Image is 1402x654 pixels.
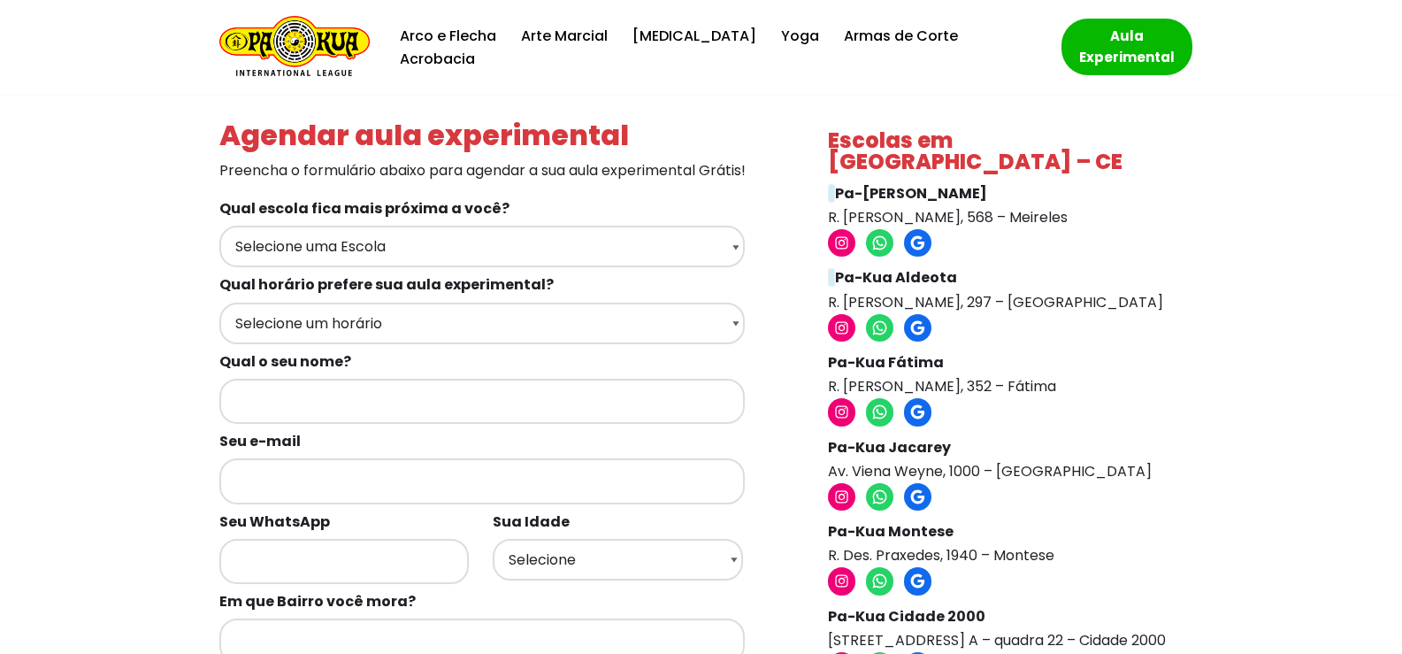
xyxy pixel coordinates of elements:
b: Qual o seu nome? [219,351,351,372]
a: Aula Experimental [1061,19,1192,75]
a: Acrobacia [400,47,475,71]
p: Av. Viena Weyne, 1000 – [GEOGRAPHIC_DATA] [828,435,1174,483]
p: R. [PERSON_NAME], 297 – [GEOGRAPHIC_DATA] [828,265,1174,313]
a: Arco e Flecha [400,24,496,48]
a: Escola de Conhecimentos Orientais Pa-Kua Uma escola para toda família [211,16,370,79]
strong: Pa-Kua Jacarey [828,437,951,458]
div: Menu primário [396,24,1035,71]
p: R. Des. Praxedes, 1940 – Montese [828,519,1174,567]
b: Qual escola fica mais próxima a você? [219,198,509,219]
strong: Pa-Kua Aldeota [835,267,957,288]
p: Preencha o formulário abaixo para agendar a sua aula experimental Grátis! [219,158,773,182]
strong: Pa-Kua Fátima [828,352,944,373]
p: R. [PERSON_NAME], 352 – Fátima [828,350,1174,398]
b: Sua Idade [493,512,570,532]
p: [STREET_ADDRESS] A – quadra 22 – Cidade 2000 [828,604,1174,652]
a: Armas de Corte [844,24,958,48]
a: [MEDICAL_DATA] [632,24,756,48]
strong: Pa-Kua Cidade 2000 [828,606,985,627]
p: R. [PERSON_NAME], 568 – Meireles [828,181,1174,229]
a: Yoga [781,24,819,48]
h4: Agendar aula experimental [219,121,773,150]
b: Seu WhatsApp [219,512,330,532]
strong: Pa-Kua Montese [828,521,954,542]
h4: Escolas em [GEOGRAPHIC_DATA] – CE [828,130,1174,173]
strong: Pa-[PERSON_NAME] [835,183,987,204]
b: Qual horário prefere sua aula experimental? [219,274,554,295]
b: Em que Bairro você mora? [219,591,416,612]
b: Seu e-mail [219,431,301,451]
a: Arte Marcial [521,24,608,48]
